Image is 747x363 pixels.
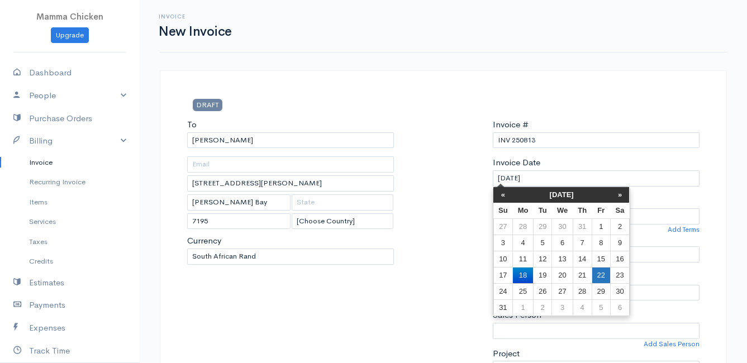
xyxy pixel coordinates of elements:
[493,251,513,267] td: 10
[533,299,551,316] td: 2
[592,251,610,267] td: 15
[493,299,513,316] td: 31
[592,299,610,316] td: 5
[533,251,551,267] td: 12
[187,194,291,211] input: City
[592,203,610,219] th: Fr
[493,283,513,299] td: 24
[611,218,630,235] td: 2
[611,283,630,299] td: 30
[187,132,394,149] input: Client Name
[513,235,534,251] td: 4
[493,218,513,235] td: 27
[36,11,103,22] span: Mamma Chicken
[187,213,291,230] input: Zip
[592,267,610,283] td: 22
[533,218,551,235] td: 29
[513,283,534,299] td: 25
[552,218,573,235] td: 30
[159,13,232,20] h6: Invoice
[592,235,610,251] td: 8
[573,203,592,219] th: Th
[51,27,89,44] a: Upgrade
[493,187,513,203] th: «
[644,339,700,349] a: Add Sales Person
[513,187,611,203] th: [DATE]
[493,118,529,131] label: Invoice #
[187,235,221,247] label: Currency
[493,267,513,283] td: 17
[493,203,513,219] th: Su
[573,251,592,267] td: 14
[187,175,394,192] input: Address
[493,170,700,187] input: dd-mm-yyyy
[611,203,630,219] th: Sa
[611,299,630,316] td: 6
[493,156,540,169] label: Invoice Date
[292,194,393,211] input: State
[193,99,222,111] span: DRAFT
[552,283,573,299] td: 27
[159,25,232,39] h1: New Invoice
[533,283,551,299] td: 26
[533,267,551,283] td: 19
[513,299,534,316] td: 1
[573,283,592,299] td: 28
[513,218,534,235] td: 28
[493,235,513,251] td: 3
[552,203,573,219] th: We
[513,203,534,219] th: Mo
[493,347,520,360] label: Project
[187,118,197,131] label: To
[668,225,700,235] a: Add Terms
[552,299,573,316] td: 3
[573,267,592,283] td: 21
[533,235,551,251] td: 5
[611,187,630,203] th: »
[573,235,592,251] td: 7
[552,235,573,251] td: 6
[187,156,394,173] input: Email
[573,218,592,235] td: 31
[552,267,573,283] td: 20
[513,251,534,267] td: 11
[611,235,630,251] td: 9
[611,251,630,267] td: 16
[513,267,534,283] td: 18
[592,283,610,299] td: 29
[533,203,551,219] th: Tu
[611,267,630,283] td: 23
[592,218,610,235] td: 1
[573,299,592,316] td: 4
[552,251,573,267] td: 13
